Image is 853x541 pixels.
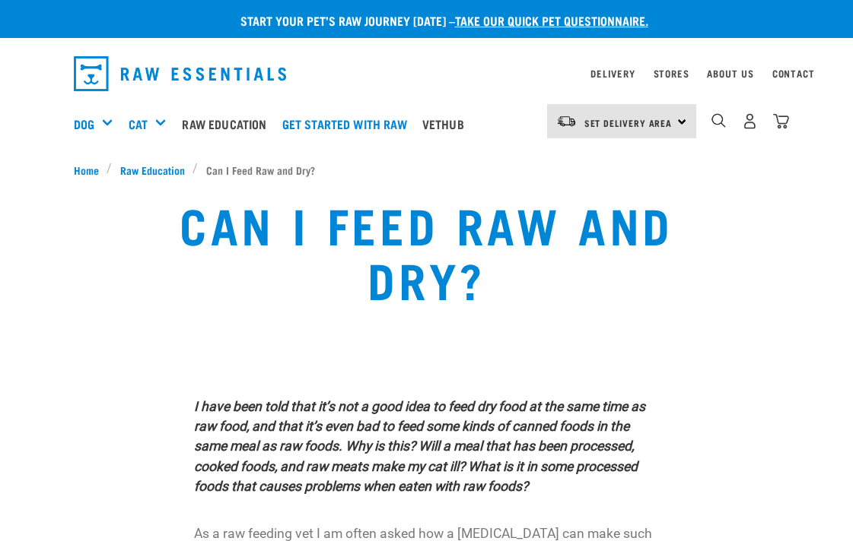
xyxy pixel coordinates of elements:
[742,113,758,129] img: user.png
[194,399,645,495] em: I have been told that it’s not a good idea to feed dry food at the same time as raw food, and tha...
[112,162,193,178] a: Raw Education
[129,115,148,133] a: Cat
[74,115,94,133] a: Dog
[170,196,683,305] h1: Can I Feed Raw and Dry?
[584,120,673,125] span: Set Delivery Area
[178,93,278,154] a: Raw Education
[74,162,107,178] a: Home
[74,162,780,178] nav: breadcrumbs
[419,93,476,154] a: Vethub
[590,71,635,76] a: Delivery
[62,50,792,97] nav: dropdown navigation
[455,17,648,24] a: take our quick pet questionnaire.
[556,115,577,128] img: van-moving.png
[707,71,753,76] a: About Us
[74,56,287,91] img: Raw Essentials Logo
[773,113,789,129] img: home-icon@2x.png
[278,93,419,154] a: Get started with Raw
[120,162,185,178] span: Raw Education
[654,71,689,76] a: Stores
[772,71,815,76] a: Contact
[711,113,726,128] img: home-icon-1@2x.png
[74,162,99,178] span: Home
